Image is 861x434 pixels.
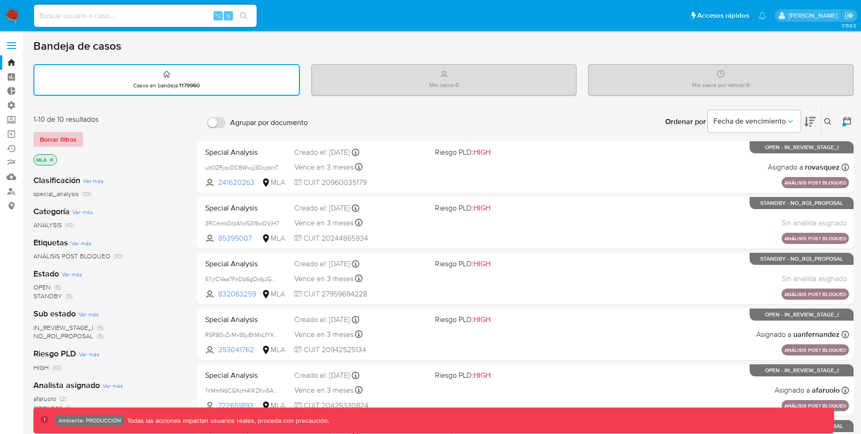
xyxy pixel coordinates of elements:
[844,11,854,20] a: Salir
[58,419,121,422] p: Ambiente: PRODUCCIÓN
[125,416,329,425] p: Todas las acciones impactan usuarios reales, proceda con precaución.
[697,11,749,20] span: Accesos rápidos
[214,11,221,20] span: ⌥
[234,9,253,22] button: search-icon
[758,12,766,20] a: Notificaciones
[227,11,230,20] span: s
[34,10,257,22] input: Buscar usuario o caso...
[789,11,841,20] p: luis.birchenz@mercadolibre.com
